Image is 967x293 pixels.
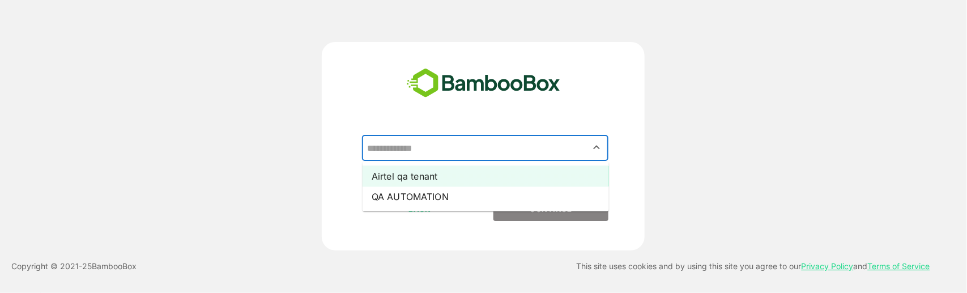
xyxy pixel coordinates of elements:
button: Close [589,140,604,155]
img: bamboobox [401,65,566,102]
a: Terms of Service [868,261,930,271]
p: This site uses cookies and by using this site you agree to our and [577,260,930,273]
p: Copyright © 2021- 25 BambooBox [11,260,137,273]
li: Airtel qa tenant [363,166,609,186]
li: QA AUTOMATION [363,186,609,207]
a: Privacy Policy [802,261,854,271]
